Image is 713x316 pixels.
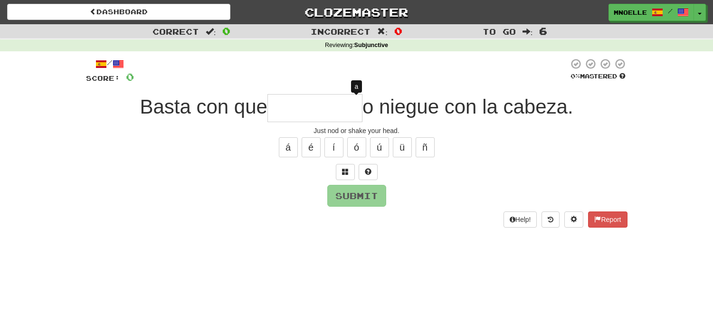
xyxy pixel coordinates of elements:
button: ü [393,137,412,157]
span: 0 [222,25,230,37]
button: Switch sentence to multiple choice alt+p [336,164,355,180]
button: í [324,137,343,157]
button: Report [588,211,627,228]
strong: Subjunctive [354,42,388,48]
span: Correct [152,27,199,36]
div: Mastered [569,72,627,81]
button: ñ [416,137,435,157]
span: 0 [126,71,134,83]
span: : [206,28,216,36]
a: Clozemaster [245,4,468,20]
button: Single letter hint - you only get 1 per sentence and score half the points! alt+h [359,164,378,180]
span: / [668,8,673,14]
span: 0 % [570,72,580,80]
span: : [377,28,388,36]
a: Dashboard [7,4,230,20]
span: mnoelle [614,8,647,17]
button: ó [347,137,366,157]
a: mnoelle / [608,4,694,21]
div: a [351,80,362,93]
div: / [86,58,134,70]
button: ú [370,137,389,157]
button: Round history (alt+y) [542,211,560,228]
span: Basta con que [140,96,267,118]
span: Score: [86,74,120,82]
span: 0 [394,25,402,37]
span: : [523,28,533,36]
button: á [279,137,298,157]
span: Incorrect [311,27,371,36]
span: 6 [539,25,547,37]
button: Submit [327,185,386,207]
button: é [302,137,321,157]
span: To go [483,27,516,36]
div: Just nod or shake your head. [86,126,627,135]
button: Help! [504,211,537,228]
span: o niegue con la cabeza. [362,96,573,118]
